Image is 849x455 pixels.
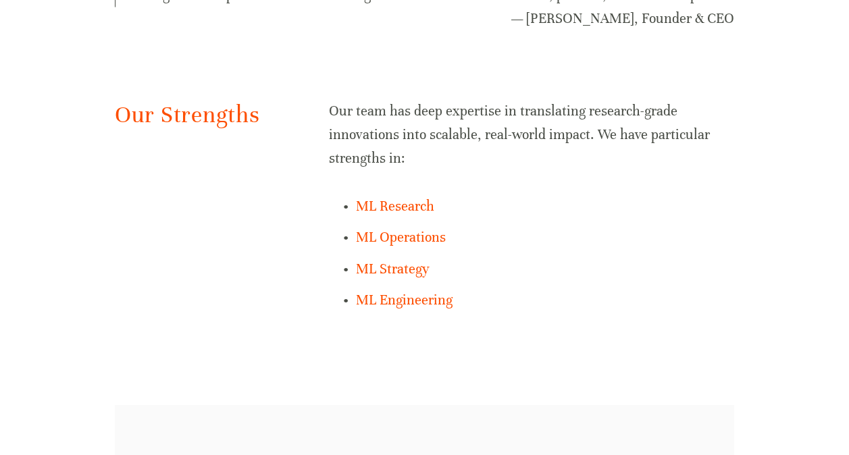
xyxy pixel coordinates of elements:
a: ML Operations [356,229,446,246]
figcaption: — [PERSON_NAME], Founder & CEO [115,7,734,30]
a: ML Research [356,198,434,215]
a: ML Strategy [356,260,430,277]
p: Our team has deep expertise in translating research-grade innovations into scalable, real-world i... [329,99,734,171]
h2: Our Strengths [115,99,306,131]
a: ML Engineering [356,291,453,308]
